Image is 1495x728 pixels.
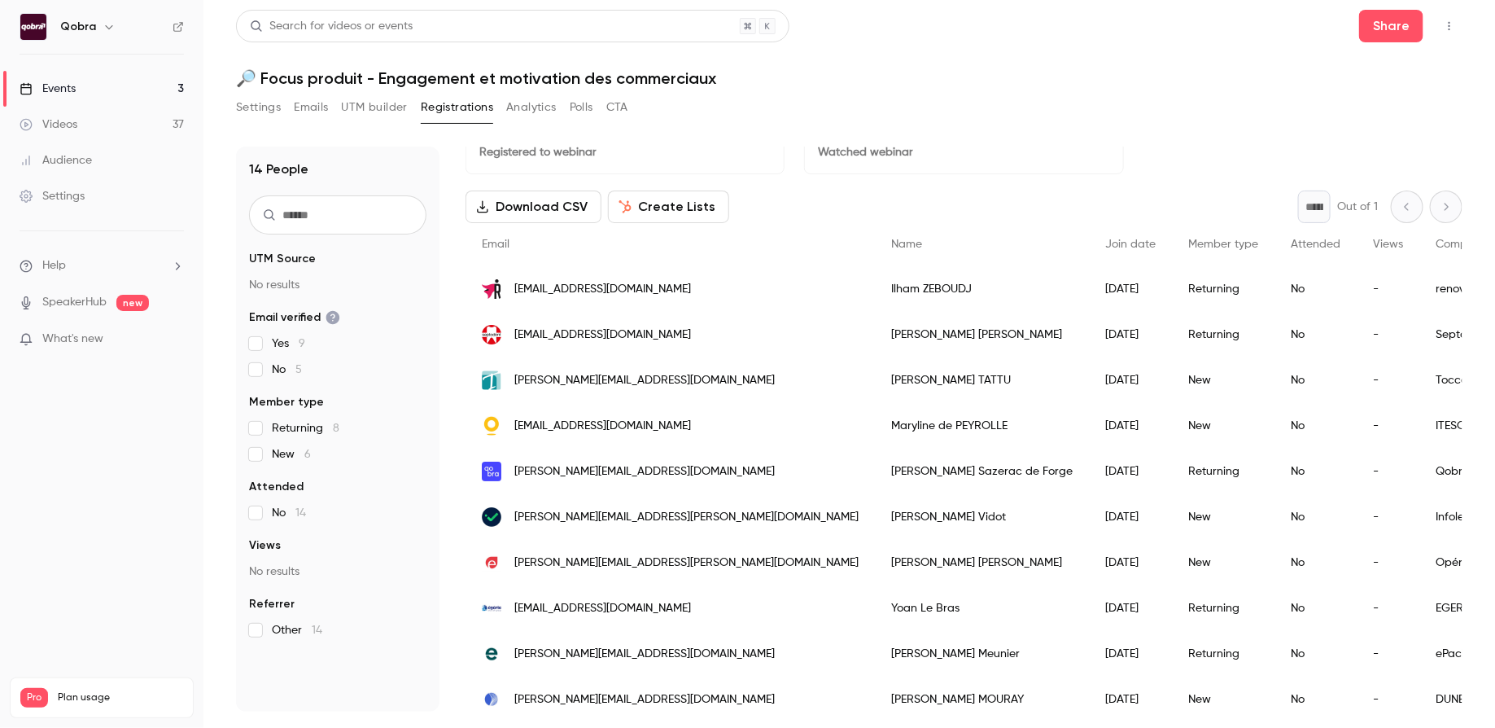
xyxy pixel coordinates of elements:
[1357,357,1419,403] div: -
[299,338,305,349] span: 9
[514,509,859,526] span: [PERSON_NAME][EMAIL_ADDRESS][PERSON_NAME][DOMAIN_NAME]
[272,622,322,638] span: Other
[236,68,1462,88] h1: 🔎 Focus produit - Engagement et motivation des commerciaux
[1089,494,1172,540] div: [DATE]
[1274,403,1357,449] div: No
[482,690,501,709] img: dune-energie.fr
[1172,449,1274,494] div: Returning
[249,537,281,554] span: Views
[1089,449,1172,494] div: [DATE]
[514,600,691,617] span: [EMAIL_ADDRESS][DOMAIN_NAME]
[236,94,281,121] button: Settings
[20,152,92,169] div: Audience
[421,94,493,121] button: Registrations
[482,599,501,618] img: egerie.eu
[875,266,1089,312] div: Ilham ZEBOUDJ
[1359,10,1423,42] button: Share
[1172,266,1274,312] div: Returning
[249,394,324,410] span: Member type
[479,144,771,160] p: Registered to webinar
[875,312,1089,357] div: [PERSON_NAME] [PERSON_NAME]
[891,239,922,250] span: Name
[1172,403,1274,449] div: New
[1274,357,1357,403] div: No
[1089,403,1172,449] div: [DATE]
[514,327,691,344] span: [EMAIL_ADDRESS][DOMAIN_NAME]
[1089,540,1172,585] div: [DATE]
[482,325,501,344] img: septodont.com
[482,644,501,664] img: epackpro.com
[1357,540,1419,585] div: -
[1337,199,1378,215] p: Out of 1
[249,309,340,326] span: Email verified
[1357,403,1419,449] div: -
[506,94,557,121] button: Analytics
[1274,494,1357,540] div: No
[1172,540,1274,585] div: New
[1089,357,1172,403] div: [DATE]
[312,625,322,636] span: 14
[333,423,339,434] span: 8
[1274,585,1357,631] div: No
[272,505,306,521] span: No
[1357,585,1419,631] div: -
[272,335,305,352] span: Yes
[1357,266,1419,312] div: -
[60,19,96,35] h6: Qobra
[1105,239,1156,250] span: Join date
[42,294,107,311] a: SpeakerHub
[20,116,77,133] div: Videos
[875,585,1089,631] div: Yoan Le Bras
[164,332,184,347] iframe: Noticeable Trigger
[272,420,339,436] span: Returning
[514,372,775,389] span: [PERSON_NAME][EMAIL_ADDRESS][DOMAIN_NAME]
[295,507,306,519] span: 14
[116,295,149,311] span: new
[875,677,1089,722] div: [PERSON_NAME] MOURAY
[304,449,311,460] span: 6
[1172,357,1274,403] div: New
[272,446,311,463] span: New
[1089,312,1172,357] div: [DATE]
[514,281,691,298] span: [EMAIL_ADDRESS][DOMAIN_NAME]
[875,357,1089,403] div: [PERSON_NAME] TATTU
[482,239,509,250] span: Email
[482,371,501,390] img: toccata-formation.com
[482,279,501,299] img: renovationman.com
[249,277,426,293] p: No results
[1357,312,1419,357] div: -
[249,251,316,267] span: UTM Source
[1373,239,1403,250] span: Views
[1172,631,1274,677] div: Returning
[818,144,1109,160] p: Watched webinar
[1089,677,1172,722] div: [DATE]
[20,257,184,274] li: help-dropdown-opener
[466,191,601,223] button: Download CSV
[1274,312,1357,357] div: No
[1274,449,1357,494] div: No
[20,14,46,40] img: Qobra
[1172,585,1274,631] div: Returning
[1172,677,1274,722] div: New
[875,449,1089,494] div: [PERSON_NAME] Sazerac de Forge
[249,564,426,580] p: No results
[482,507,501,527] img: infolegale.fr
[1089,266,1172,312] div: [DATE]
[249,479,304,495] span: Attended
[482,462,501,481] img: qobra.co
[514,691,775,708] span: [PERSON_NAME][EMAIL_ADDRESS][DOMAIN_NAME]
[1274,266,1357,312] div: No
[1357,494,1419,540] div: -
[606,94,628,121] button: CTA
[42,331,103,348] span: What's new
[1172,312,1274,357] div: Returning
[482,553,501,572] img: opera-energie.com
[608,191,729,223] button: Create Lists
[1274,677,1357,722] div: No
[514,555,859,572] span: [PERSON_NAME][EMAIL_ADDRESS][PERSON_NAME][DOMAIN_NAME]
[1089,631,1172,677] div: [DATE]
[249,251,426,638] section: facet-groups
[482,416,501,436] img: itesoft.com
[20,188,85,204] div: Settings
[58,691,183,704] span: Plan usage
